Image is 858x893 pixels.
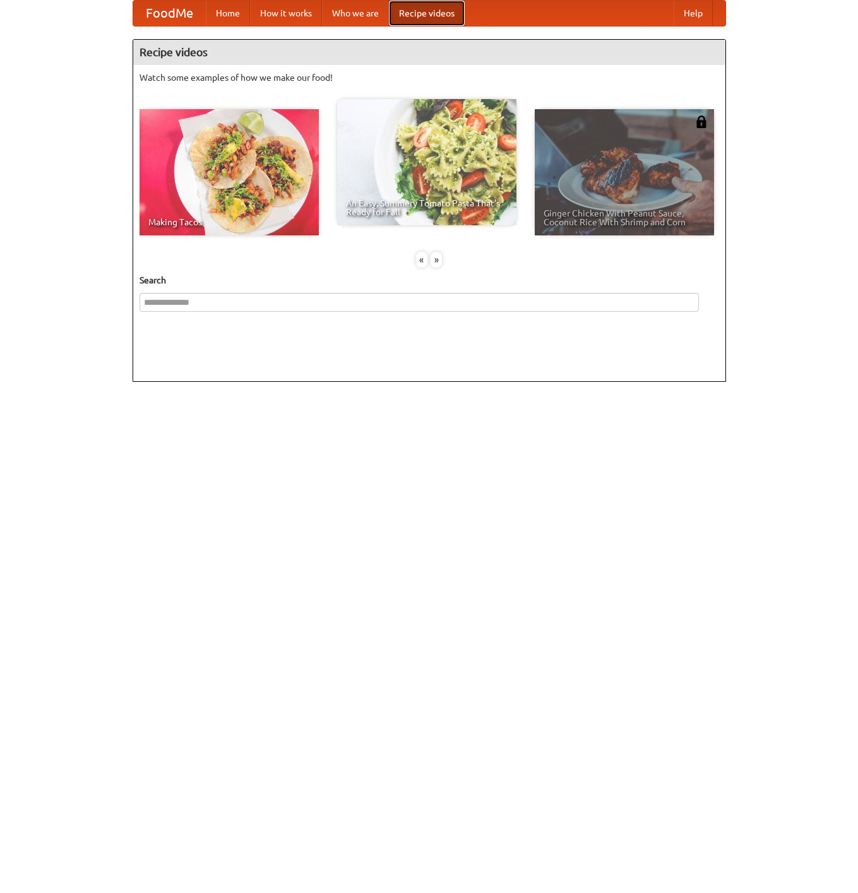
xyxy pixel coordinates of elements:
a: Who we are [322,1,389,26]
p: Watch some examples of how we make our food! [140,71,719,84]
a: Making Tacos [140,109,319,235]
a: FoodMe [133,1,206,26]
span: An Easy, Summery Tomato Pasta That's Ready for Fall [346,199,508,216]
h4: Recipe videos [133,40,725,65]
a: An Easy, Summery Tomato Pasta That's Ready for Fall [337,99,516,225]
a: Help [674,1,713,26]
img: 483408.png [695,115,708,128]
a: Home [206,1,250,26]
h5: Search [140,274,719,287]
div: « [416,252,427,268]
a: Recipe videos [389,1,465,26]
span: Making Tacos [148,218,310,227]
a: How it works [250,1,322,26]
div: » [431,252,442,268]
